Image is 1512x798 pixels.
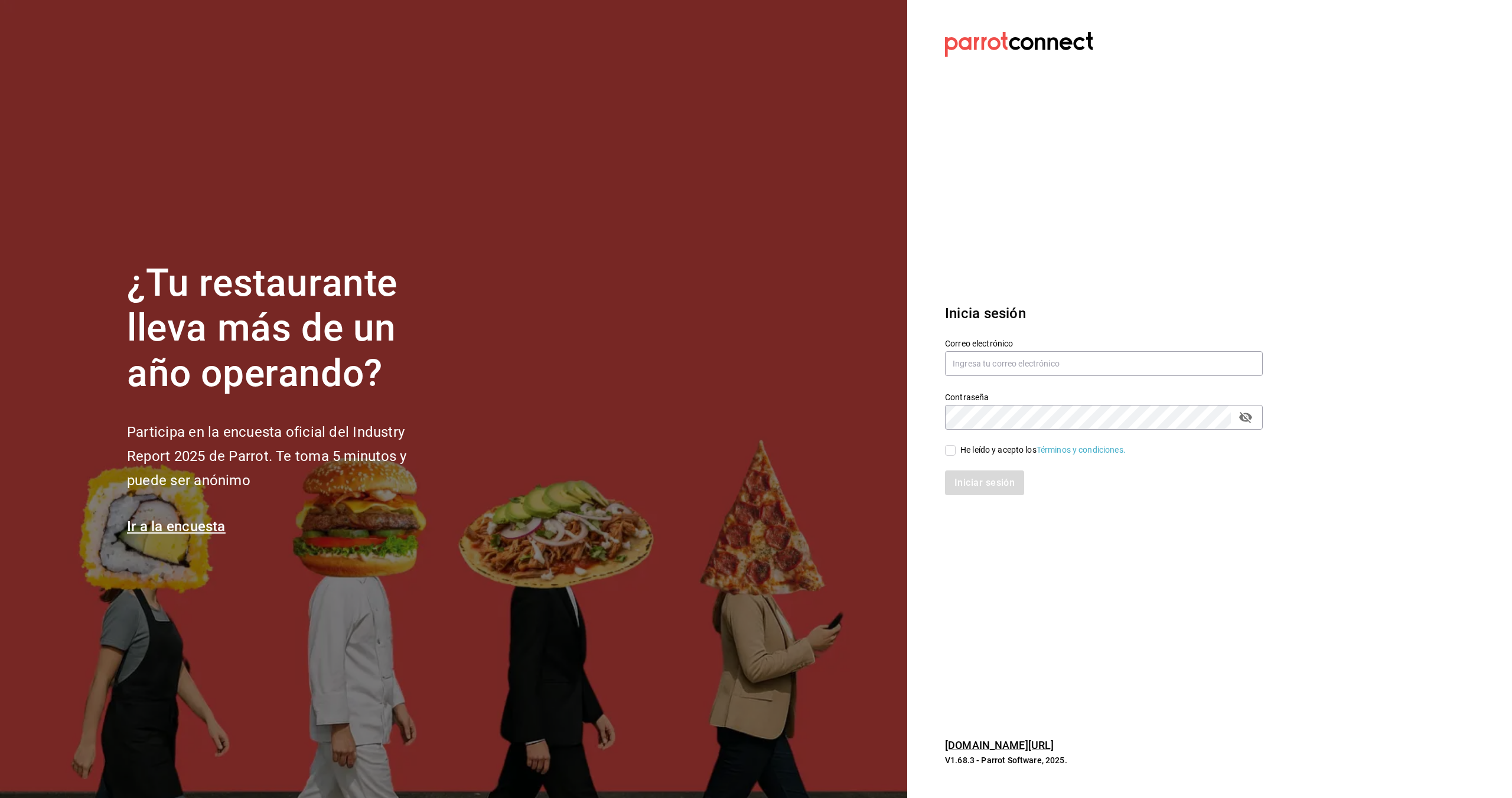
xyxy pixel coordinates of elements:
a: [DOMAIN_NAME][URL] [945,739,1054,751]
p: V1.68.3 - Parrot Software, 2025. [945,754,1263,766]
input: Ingresa tu correo electrónico [945,351,1263,376]
a: Términos y condiciones. [1037,445,1126,454]
button: passwordField [1236,407,1256,427]
a: Ir a la encuesta [127,518,226,535]
h1: ¿Tu restaurante lleva más de un año operando? [127,261,446,397]
h3: Inicia sesión [945,303,1263,324]
label: Contraseña [945,393,1263,401]
h2: Participa en la encuesta oficial del Industry Report 2025 de Parrot. Te toma 5 minutos y puede se... [127,420,446,492]
label: Correo electrónico [945,339,1263,347]
div: He leído y acepto los [960,444,1126,456]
